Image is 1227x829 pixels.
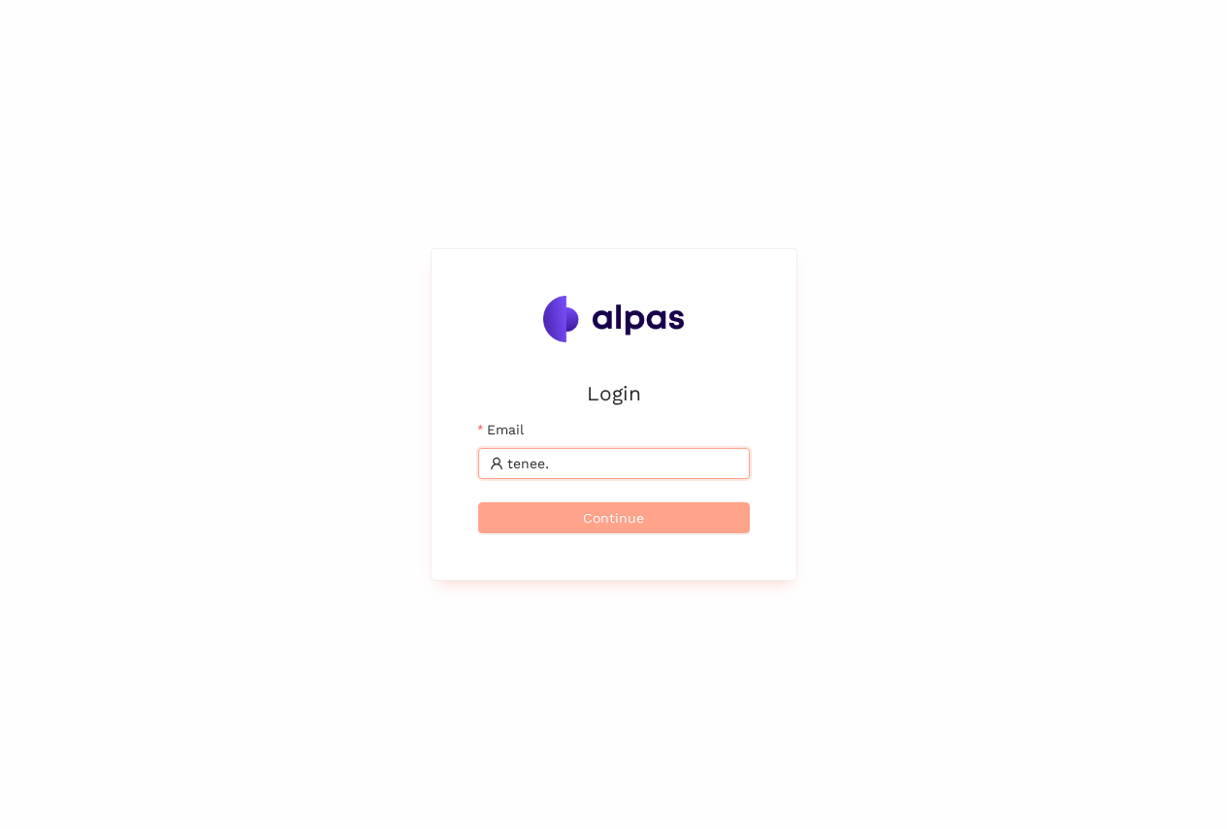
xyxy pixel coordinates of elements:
span: user [490,457,503,470]
h2: Login [478,377,750,409]
label: Email [478,419,524,440]
img: Alpas.ai Logo [543,296,685,342]
button: Continue [478,502,750,533]
input: Email [507,453,738,474]
span: Continue [583,507,644,528]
